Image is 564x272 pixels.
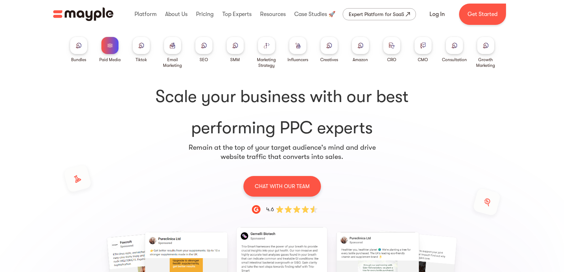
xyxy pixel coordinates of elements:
[53,7,114,21] img: Mayple logo
[66,85,499,108] span: Scale your business with our best
[421,6,453,23] a: Log In
[99,57,121,63] div: Paid Media
[473,37,499,68] a: Growth Marketing
[320,57,338,63] div: Creatives
[254,37,279,68] a: Marketing Strategy
[194,3,215,26] div: Pricing
[160,57,185,68] div: Email Marketing
[163,3,189,26] div: About Us
[288,37,308,63] a: Influencers
[288,57,308,63] div: Influencers
[230,57,240,63] div: SMM
[136,57,147,63] div: Tiktok
[387,57,396,63] div: CRO
[352,37,369,63] a: Amazon
[418,57,428,63] div: CMO
[442,37,467,63] a: Consultation
[160,37,185,68] a: Email Marketing
[227,37,244,63] a: SMM
[383,37,400,63] a: CRO
[195,37,212,63] a: SEO
[349,10,404,18] div: Expert Platform for SaaS
[258,3,288,26] div: Resources
[254,57,279,68] div: Marketing Strategy
[353,57,368,63] div: Amazon
[415,37,432,63] a: CMO
[243,176,321,197] a: CHAT WITH OUR TEAM
[343,8,416,20] a: Expert Platform for SaaS
[133,37,150,63] a: Tiktok
[255,182,310,191] p: CHAT WITH OUR TEAM
[266,205,274,214] div: 4.6
[459,4,506,25] a: Get Started
[71,57,86,63] div: Bundles
[188,143,376,161] p: Remain at the top of your target audience's mind and drive website traffic that converts into sales.
[442,57,467,63] div: Consultation
[53,7,114,21] a: home
[473,57,499,68] div: Growth Marketing
[99,37,121,63] a: Paid Media
[320,37,338,63] a: Creatives
[133,3,158,26] div: Platform
[70,37,87,63] a: Bundles
[221,3,253,26] div: Top Experts
[200,57,208,63] div: SEO
[66,85,499,139] h1: performing PPC experts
